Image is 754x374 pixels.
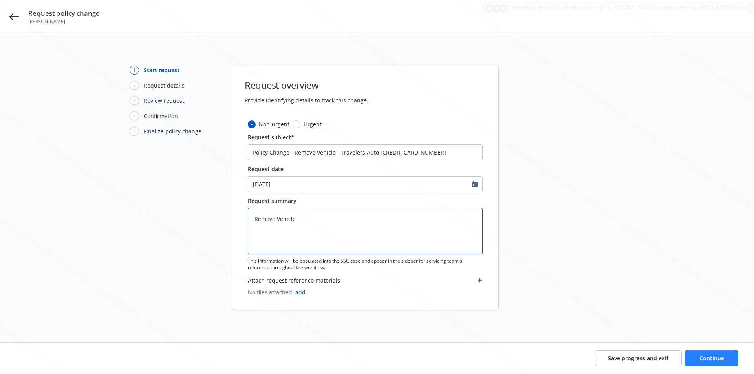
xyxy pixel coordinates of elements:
div: Finalize policy change [144,127,201,135]
span: Continue [699,354,724,362]
div: Confirmation [144,112,178,120]
div: Start request [144,66,179,74]
input: The subject will appear in the summary list view for quick reference. [248,144,483,160]
div: Request details [144,81,185,89]
span: Request subject* [248,133,294,141]
span: Urgent [304,120,322,128]
svg: Calendar [472,181,478,187]
span: No files attached. [248,288,483,296]
h1: Request overview [245,78,368,91]
textarea: Remove Vehicle [248,208,483,254]
button: Save progress and exit [595,350,682,366]
div: 3 [130,96,139,105]
span: Save progress and exit [608,354,669,362]
div: 2 [130,81,139,90]
input: MM/DD/YYYY [248,177,472,192]
span: Request summary [248,197,296,204]
span: Provide identifying details to track this change. [245,96,368,104]
span: Request policy change [28,9,100,18]
div: 5 [130,127,139,136]
button: Continue [685,350,738,366]
span: Request date [248,165,284,173]
span: Non-urgent [259,120,289,128]
div: 1 [130,66,139,75]
div: Review request [144,97,184,105]
a: add [295,288,306,296]
span: [PERSON_NAME] [28,18,100,25]
input: Urgent [293,120,300,128]
span: This information will be populated into the SSC case and appear in the sidebar for servicing team... [248,257,483,271]
input: Non-urgent [248,120,256,128]
span: Attach request reference materials [248,276,340,285]
div: 4 [130,111,139,120]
